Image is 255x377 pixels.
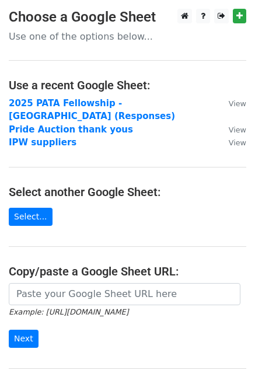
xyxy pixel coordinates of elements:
h4: Select another Google Sheet: [9,185,246,199]
iframe: Chat Widget [197,321,255,377]
a: View [217,137,246,148]
p: Use one of the options below... [9,30,246,43]
a: 2025 PATA Fellowship - [GEOGRAPHIC_DATA] (Responses) [9,98,175,122]
a: Select... [9,208,53,226]
a: View [217,124,246,135]
h4: Copy/paste a Google Sheet URL: [9,264,246,278]
small: View [229,125,246,134]
a: View [217,98,246,109]
small: Example: [URL][DOMAIN_NAME] [9,308,128,316]
input: Next [9,330,39,348]
a: Pride Auction thank yous [9,124,133,135]
small: View [229,99,246,108]
a: IPW suppliers [9,137,76,148]
input: Paste your Google Sheet URL here [9,283,240,305]
h4: Use a recent Google Sheet: [9,78,246,92]
small: View [229,138,246,147]
h3: Choose a Google Sheet [9,9,246,26]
